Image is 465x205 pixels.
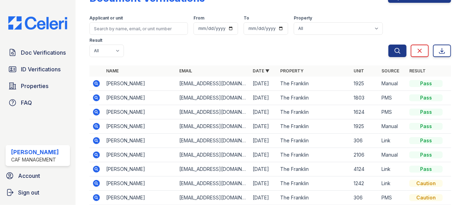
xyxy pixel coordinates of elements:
[409,68,426,73] a: Result
[351,91,379,105] td: 1803
[278,162,351,176] td: The Franklin
[379,162,407,176] td: Link
[6,62,70,76] a: ID Verifications
[194,15,204,21] label: From
[103,191,176,205] td: [PERSON_NAME]
[351,148,379,162] td: 2106
[379,191,407,205] td: PMS
[278,105,351,119] td: The Franklin
[409,80,443,87] div: Pass
[3,186,73,199] a: Sign out
[21,48,66,57] span: Doc Verifications
[176,77,250,91] td: [EMAIL_ADDRESS][DOMAIN_NAME]
[250,119,278,134] td: [DATE]
[11,156,59,163] div: CAF Management
[379,119,407,134] td: Manual
[179,68,192,73] a: Email
[89,15,123,21] label: Applicant or unit
[103,105,176,119] td: [PERSON_NAME]
[103,119,176,134] td: [PERSON_NAME]
[253,68,269,73] a: Date ▼
[351,191,379,205] td: 306
[6,79,70,93] a: Properties
[21,65,61,73] span: ID Verifications
[176,148,250,162] td: [EMAIL_ADDRESS][DOMAIN_NAME]
[103,176,176,191] td: [PERSON_NAME]
[176,162,250,176] td: [EMAIL_ADDRESS][DOMAIN_NAME]
[379,176,407,191] td: Link
[89,22,188,35] input: Search by name, email, or unit number
[409,94,443,101] div: Pass
[103,91,176,105] td: [PERSON_NAME]
[278,191,351,205] td: The Franklin
[244,15,249,21] label: To
[11,148,59,156] div: [PERSON_NAME]
[409,151,443,158] div: Pass
[103,134,176,148] td: [PERSON_NAME]
[176,105,250,119] td: [EMAIL_ADDRESS][DOMAIN_NAME]
[103,162,176,176] td: [PERSON_NAME]
[351,176,379,191] td: 1242
[409,123,443,130] div: Pass
[3,16,73,30] img: CE_Logo_Blue-a8612792a0a2168367f1c8372b55b34899dd931a85d93a1a3d3e32e68fde9ad4.png
[176,191,250,205] td: [EMAIL_ADDRESS][DOMAIN_NAME]
[3,169,73,183] a: Account
[21,98,32,107] span: FAQ
[351,119,379,134] td: 1925
[409,180,443,187] div: Caution
[278,77,351,91] td: The Franklin
[250,91,278,105] td: [DATE]
[409,166,443,173] div: Pass
[250,105,278,119] td: [DATE]
[106,68,119,73] a: Name
[176,119,250,134] td: [EMAIL_ADDRESS][DOMAIN_NAME]
[281,68,304,73] a: Property
[6,46,70,60] a: Doc Verifications
[278,148,351,162] td: The Franklin
[250,191,278,205] td: [DATE]
[409,137,443,144] div: Pass
[6,96,70,110] a: FAQ
[379,77,407,91] td: Manual
[103,77,176,91] td: [PERSON_NAME]
[176,91,250,105] td: [EMAIL_ADDRESS][DOMAIN_NAME]
[278,91,351,105] td: The Franklin
[103,148,176,162] td: [PERSON_NAME]
[351,105,379,119] td: 1624
[278,134,351,148] td: The Franklin
[379,134,407,148] td: Link
[176,134,250,148] td: [EMAIL_ADDRESS][DOMAIN_NAME]
[379,105,407,119] td: PMS
[278,119,351,134] td: The Franklin
[354,68,364,73] a: Unit
[176,176,250,191] td: [EMAIL_ADDRESS][DOMAIN_NAME]
[409,194,443,201] div: Caution
[89,38,102,43] label: Result
[379,91,407,105] td: PMS
[409,109,443,116] div: Pass
[294,15,312,21] label: Property
[250,134,278,148] td: [DATE]
[250,162,278,176] td: [DATE]
[379,148,407,162] td: Manual
[250,77,278,91] td: [DATE]
[351,134,379,148] td: 306
[21,82,48,90] span: Properties
[18,172,40,180] span: Account
[381,68,399,73] a: Source
[278,176,351,191] td: The Franklin
[250,176,278,191] td: [DATE]
[351,162,379,176] td: 4124
[351,77,379,91] td: 1925
[250,148,278,162] td: [DATE]
[18,188,39,197] span: Sign out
